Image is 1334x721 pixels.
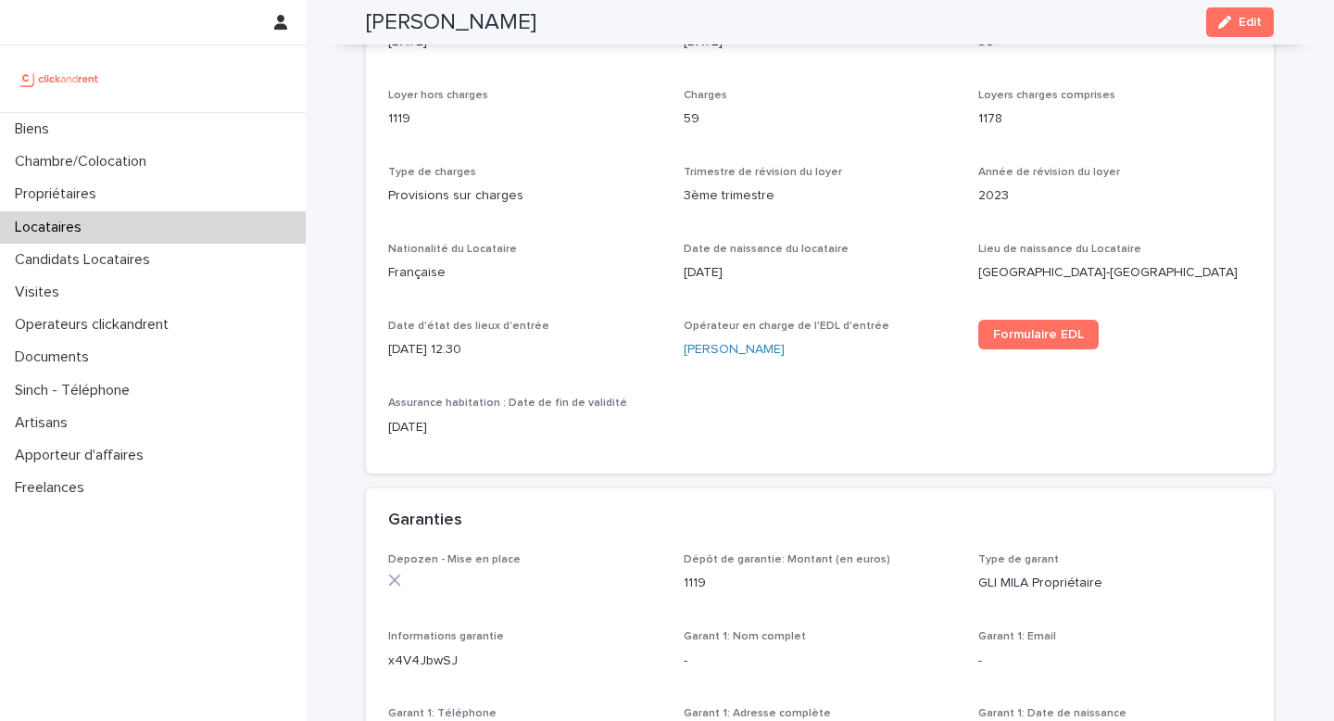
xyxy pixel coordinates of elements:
[7,251,165,269] p: Candidats Locataires
[7,382,145,399] p: Sinch - Téléphone
[388,321,549,332] span: Date d'état des lieux d'entrée
[1239,16,1262,29] span: Edit
[7,219,96,236] p: Locataires
[388,511,462,531] h2: Garanties
[1206,7,1274,37] button: Edit
[388,554,521,565] span: Depozen - Mise en place
[684,554,890,565] span: Dépôt de garantie: Montant (en euros)
[978,574,1252,593] p: GLI MILA Propriétaire
[7,120,64,138] p: Biens
[978,320,1099,349] a: Formulaire EDL
[684,167,842,178] span: Trimestre de révision du loyer
[366,9,536,36] h2: [PERSON_NAME]
[388,340,661,360] p: [DATE] 12:30
[7,316,183,334] p: Operateurs clickandrent
[978,167,1120,178] span: Année de révision du loyer
[7,153,161,171] p: Chambre/Colocation
[388,244,517,255] span: Nationalité du Locataire
[7,414,82,432] p: Artisans
[978,244,1141,255] span: Lieu de naissance du Locataire
[978,651,1252,671] p: -
[684,244,849,255] span: Date de naissance du locataire
[388,167,476,178] span: Type de charges
[388,90,488,101] span: Loyer hors charges
[388,708,497,719] span: Garant 1: Téléphone
[684,90,727,101] span: Charges
[7,447,158,464] p: Apporteur d'affaires
[7,284,74,301] p: Visites
[684,186,957,206] p: 3ème trimestre
[978,90,1115,101] span: Loyers charges comprises
[978,186,1252,206] p: 2023
[388,418,661,437] p: [DATE]
[978,554,1059,565] span: Type de garant
[388,398,627,409] span: Assurance habitation : Date de fin de validité
[7,185,111,203] p: Propriétaires
[978,631,1056,642] span: Garant 1: Email
[388,651,661,671] p: x4V4JbwSJ
[684,631,806,642] span: Garant 1: Nom complet
[978,263,1252,283] p: [GEOGRAPHIC_DATA]-[GEOGRAPHIC_DATA]
[15,60,105,97] img: UCB0brd3T0yccxBKYDjQ
[684,340,785,360] a: [PERSON_NAME]
[388,109,661,129] p: 1119
[684,651,957,671] p: -
[7,348,104,366] p: Documents
[684,109,957,129] p: 59
[388,631,504,642] span: Informations garantie
[388,263,661,283] p: Française
[7,479,99,497] p: Freelances
[978,708,1126,719] span: Garant 1: Date de naissance
[684,263,957,283] p: [DATE]
[388,186,661,206] p: Provisions sur charges
[978,109,1252,129] p: 1178
[684,574,957,593] p: 1119
[684,321,889,332] span: Opérateur en charge de l'EDL d'entrée
[993,328,1084,341] span: Formulaire EDL
[684,708,831,719] span: Garant 1: Adresse complète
